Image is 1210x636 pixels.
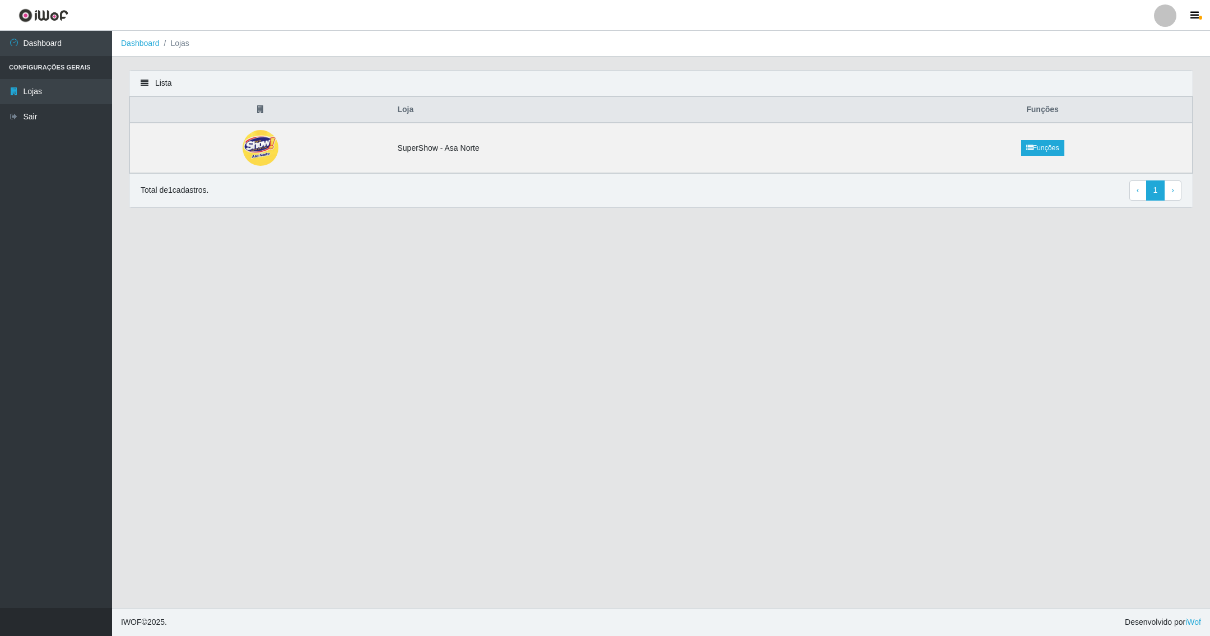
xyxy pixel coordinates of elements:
[1137,185,1139,194] span: ‹
[390,123,893,173] td: SuperShow - Asa Norte
[1125,616,1201,628] span: Desenvolvido por
[390,97,893,123] th: Loja
[1171,185,1174,194] span: ›
[1185,618,1201,626] a: iWof
[112,31,1210,57] nav: breadcrumb
[1164,180,1181,201] a: Next
[238,130,282,166] img: SuperShow - Asa Norte
[1129,180,1147,201] a: Previous
[129,71,1193,96] div: Lista
[893,97,1192,123] th: Funções
[18,8,68,22] img: CoreUI Logo
[160,38,189,49] li: Lojas
[141,184,208,196] p: Total de 1 cadastros.
[1129,180,1181,201] nav: pagination
[121,618,142,626] span: IWOF
[121,616,167,628] span: © 2025 .
[1146,180,1165,201] a: 1
[121,39,160,48] a: Dashboard
[1021,140,1064,156] a: Funções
